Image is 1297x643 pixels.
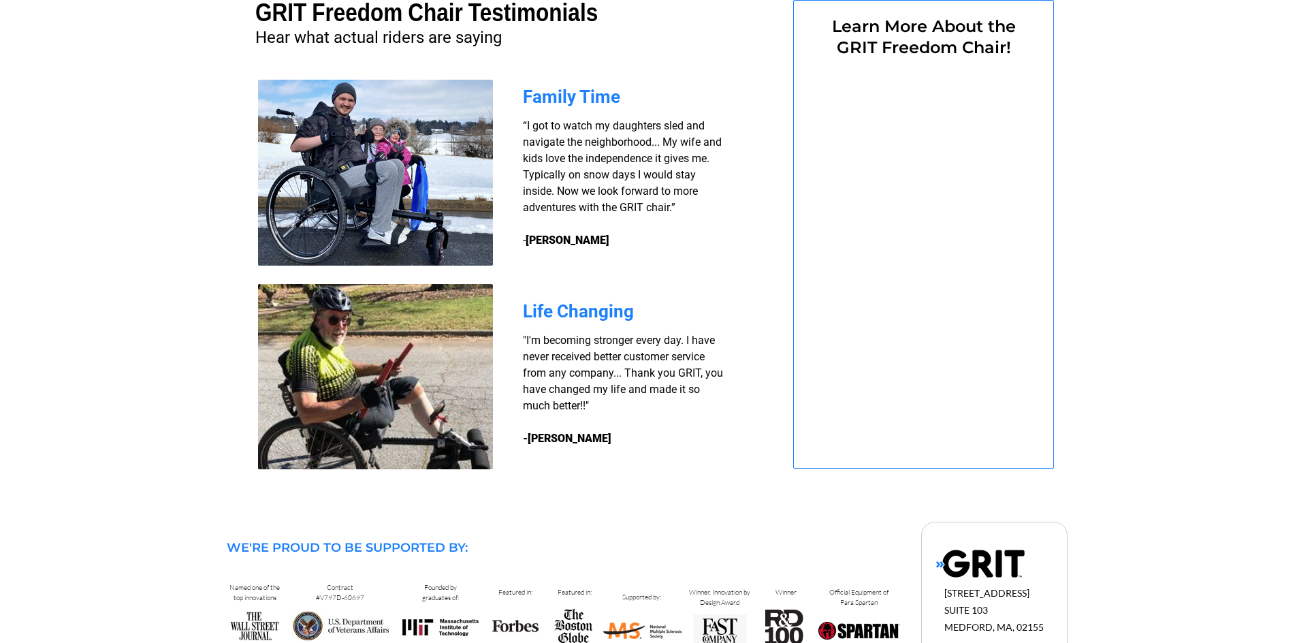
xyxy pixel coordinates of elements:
span: Family Time [523,87,620,107]
span: Winner, Innovation by Design Award [689,588,750,607]
span: MEDFORD, MA, 02155 [944,621,1044,633]
span: Featured in: [498,588,532,597]
strong: [PERSON_NAME] [526,234,609,247]
span: Learn More About the GRIT Freedom Chair! [832,16,1016,57]
iframe: Form 0 [816,66,1031,433]
span: "I'm becoming stronger every day. I have never received better customer service from any company.... [523,334,723,412]
span: “I got to watch my daughters sled and navigate the neighborhood... My wife and kids love the inde... [523,119,722,247]
span: Supported by: [622,593,661,601]
span: Hear what actual riders are saying [255,28,502,47]
span: Official Equipment of Para Spartan [829,588,888,607]
span: Named one of the top innovations [229,583,280,602]
span: Contract #V797D-60697 [316,583,364,602]
span: SUITE 103 [944,604,988,616]
span: Featured in: [558,588,592,597]
span: Winner [775,588,797,597]
span: Founded by graduates of: [422,583,459,602]
span: [STREET_ADDRESS] [944,587,1029,599]
span: Life Changing [523,301,634,321]
strong: -[PERSON_NAME] [523,432,611,445]
span: WE'RE PROUD TO BE SUPPORTED BY: [227,540,468,555]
